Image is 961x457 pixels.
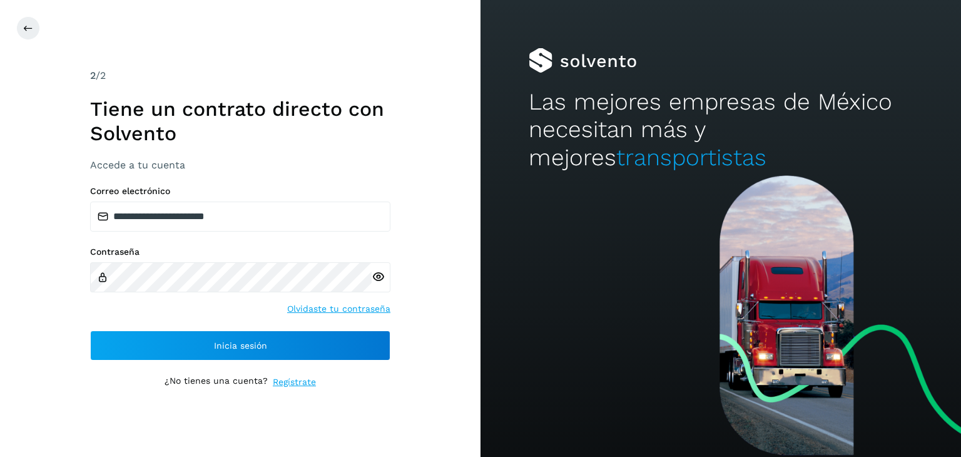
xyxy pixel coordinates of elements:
h2: Las mejores empresas de México necesitan más y mejores [529,88,913,172]
span: 2 [90,69,96,81]
label: Correo electrónico [90,186,390,197]
a: Olvidaste tu contraseña [287,302,390,316]
label: Contraseña [90,247,390,257]
a: Regístrate [273,376,316,389]
span: Inicia sesión [214,341,267,350]
span: transportistas [616,144,766,171]
h3: Accede a tu cuenta [90,159,390,171]
h1: Tiene un contrato directo con Solvento [90,97,390,145]
button: Inicia sesión [90,331,390,361]
div: /2 [90,68,390,83]
p: ¿No tienes una cuenta? [165,376,268,389]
